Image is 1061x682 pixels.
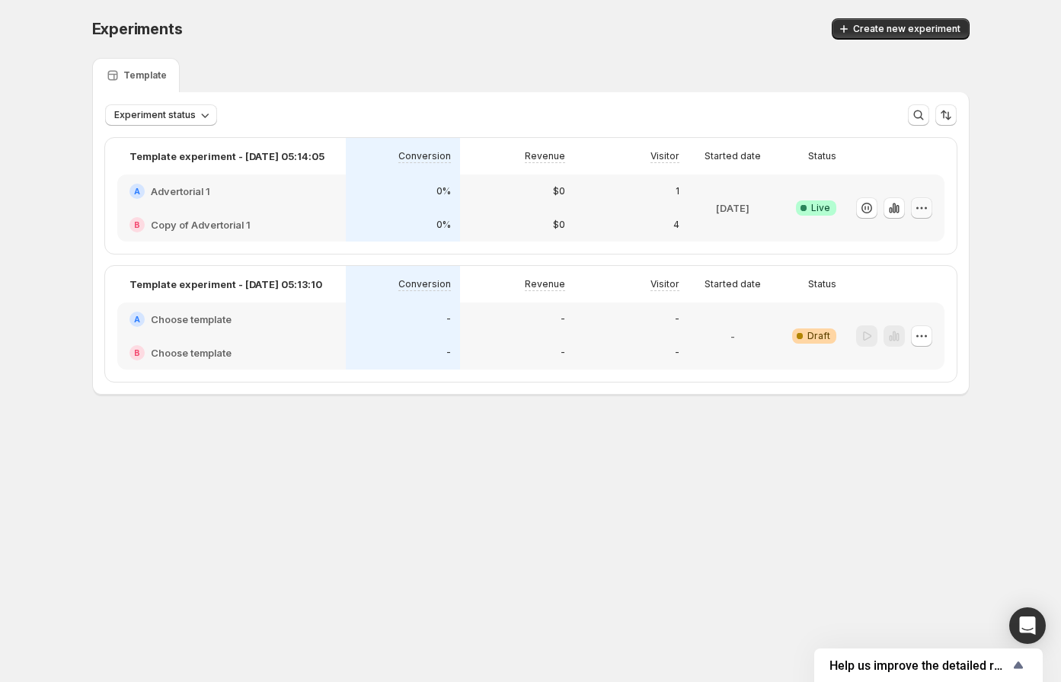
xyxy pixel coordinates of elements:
[105,104,217,126] button: Experiment status
[553,219,565,231] p: $0
[730,328,735,344] p: -
[398,278,451,290] p: Conversion
[129,149,324,164] p: Template experiment - [DATE] 05:14:05
[134,348,140,357] h2: B
[675,313,679,325] p: -
[92,20,183,38] span: Experiments
[134,315,140,324] h2: A
[832,18,970,40] button: Create new experiment
[829,658,1009,673] span: Help us improve the detailed report for A/B campaigns
[446,347,451,359] p: -
[525,278,565,290] p: Revenue
[134,220,140,229] h2: B
[123,69,167,82] p: Template
[114,109,196,121] span: Experiment status
[561,347,565,359] p: -
[705,150,761,162] p: Started date
[525,150,565,162] p: Revenue
[673,219,679,231] p: 4
[650,278,679,290] p: Visitor
[151,184,210,199] h2: Advertorial 1
[705,278,761,290] p: Started date
[675,347,679,359] p: -
[151,312,232,327] h2: Choose template
[1009,607,1046,644] div: Open Intercom Messenger
[436,219,451,231] p: 0%
[553,185,565,197] p: $0
[829,656,1027,674] button: Show survey - Help us improve the detailed report for A/B campaigns
[436,185,451,197] p: 0%
[446,313,451,325] p: -
[398,150,451,162] p: Conversion
[935,104,957,126] button: Sort the results
[129,277,322,292] p: Template experiment - [DATE] 05:13:10
[807,330,830,342] span: Draft
[134,187,140,196] h2: A
[561,313,565,325] p: -
[808,278,836,290] p: Status
[676,185,679,197] p: 1
[853,23,960,35] span: Create new experiment
[811,202,830,214] span: Live
[716,200,749,216] p: [DATE]
[151,217,251,232] h2: Copy of Advertorial 1
[151,345,232,360] h2: Choose template
[650,150,679,162] p: Visitor
[808,150,836,162] p: Status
